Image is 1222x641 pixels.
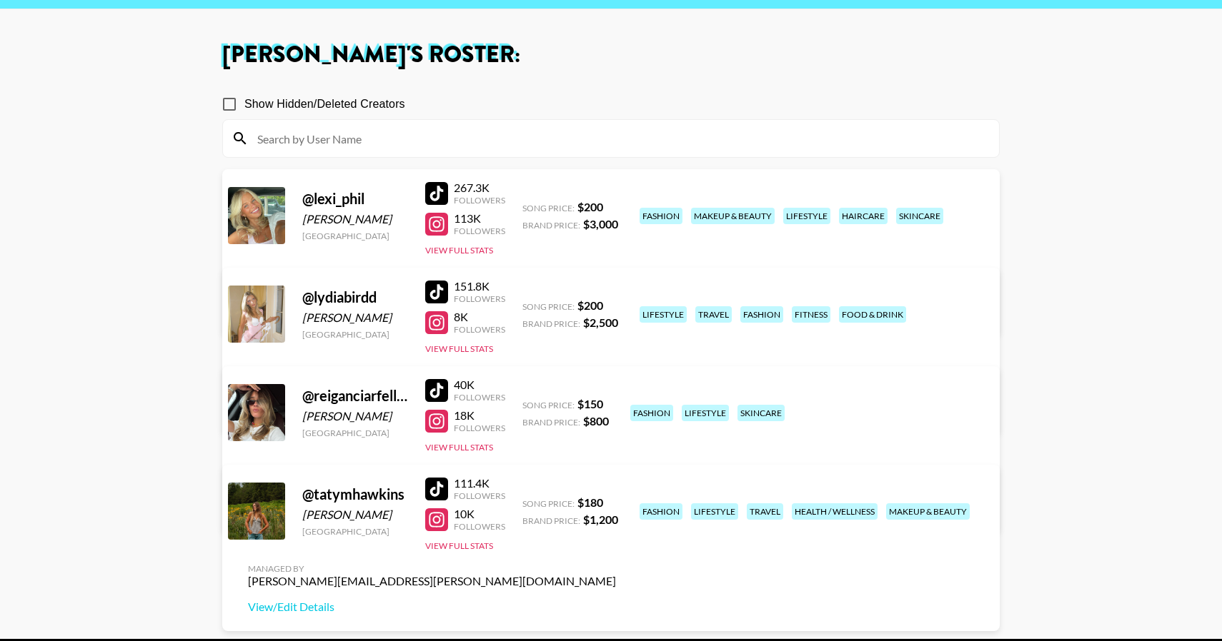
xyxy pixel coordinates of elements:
[454,211,505,226] div: 113K
[302,387,408,405] div: @ reiganciarfellaaaaa
[640,306,687,323] div: lifestyle
[454,324,505,335] div: Followers
[244,96,405,113] span: Show Hidden/Deleted Creators
[792,306,830,323] div: fitness
[425,442,493,453] button: View Full Stats
[522,203,575,213] span: Song Price:
[454,392,505,403] div: Followers
[302,329,408,340] div: [GEOGRAPHIC_DATA]
[583,513,618,526] strong: $ 1,200
[839,306,906,323] div: food & drink
[630,405,673,421] div: fashion
[695,306,732,323] div: travel
[640,503,682,520] div: fashion
[583,217,618,231] strong: $ 3,000
[740,306,783,323] div: fashion
[522,400,575,410] span: Song Price:
[454,195,505,206] div: Followers
[302,231,408,241] div: [GEOGRAPHIC_DATA]
[522,318,580,329] span: Brand Price:
[886,503,970,520] div: makeup & beauty
[302,288,408,306] div: @ lydiabirdd
[454,490,505,501] div: Followers
[792,503,878,520] div: health / wellness
[222,44,1000,66] h1: [PERSON_NAME] 's Roster:
[896,208,943,224] div: skincare
[454,293,505,304] div: Followers
[522,301,575,312] span: Song Price:
[839,208,888,224] div: haircare
[454,423,505,433] div: Followers
[302,311,408,325] div: [PERSON_NAME]
[577,397,603,410] strong: $ 150
[249,127,990,150] input: Search by User Name
[302,190,408,208] div: @ lexi_phil
[454,476,505,490] div: 111.4K
[454,279,505,293] div: 151.8K
[248,563,616,574] div: Managed By
[577,298,603,312] strong: $ 200
[454,181,505,195] div: 267.3K
[302,485,408,503] div: @ tatymhawkins
[425,540,493,551] button: View Full Stats
[737,405,785,421] div: skincare
[454,507,505,521] div: 10K
[691,208,775,224] div: makeup & beauty
[302,409,408,423] div: [PERSON_NAME]
[454,408,505,423] div: 18K
[583,414,609,428] strong: $ 800
[577,200,603,213] strong: $ 200
[682,405,729,421] div: lifestyle
[454,226,505,236] div: Followers
[522,220,580,231] span: Brand Price:
[783,208,830,224] div: lifestyle
[454,310,505,324] div: 8K
[302,428,408,438] div: [GEOGRAPHIC_DATA]
[522,515,580,526] span: Brand Price:
[248,574,616,588] div: [PERSON_NAME][EMAIL_ADDRESS][PERSON_NAME][DOMAIN_NAME]
[577,495,603,509] strong: $ 180
[454,378,505,392] div: 40K
[583,316,618,329] strong: $ 2,500
[425,343,493,354] button: View Full Stats
[747,503,783,520] div: travel
[248,600,616,614] a: View/Edit Details
[302,212,408,226] div: [PERSON_NAME]
[522,498,575,509] span: Song Price:
[302,526,408,537] div: [GEOGRAPHIC_DATA]
[691,503,738,520] div: lifestyle
[425,245,493,256] button: View Full Stats
[522,417,580,428] span: Brand Price:
[454,521,505,532] div: Followers
[640,208,682,224] div: fashion
[302,508,408,522] div: [PERSON_NAME]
